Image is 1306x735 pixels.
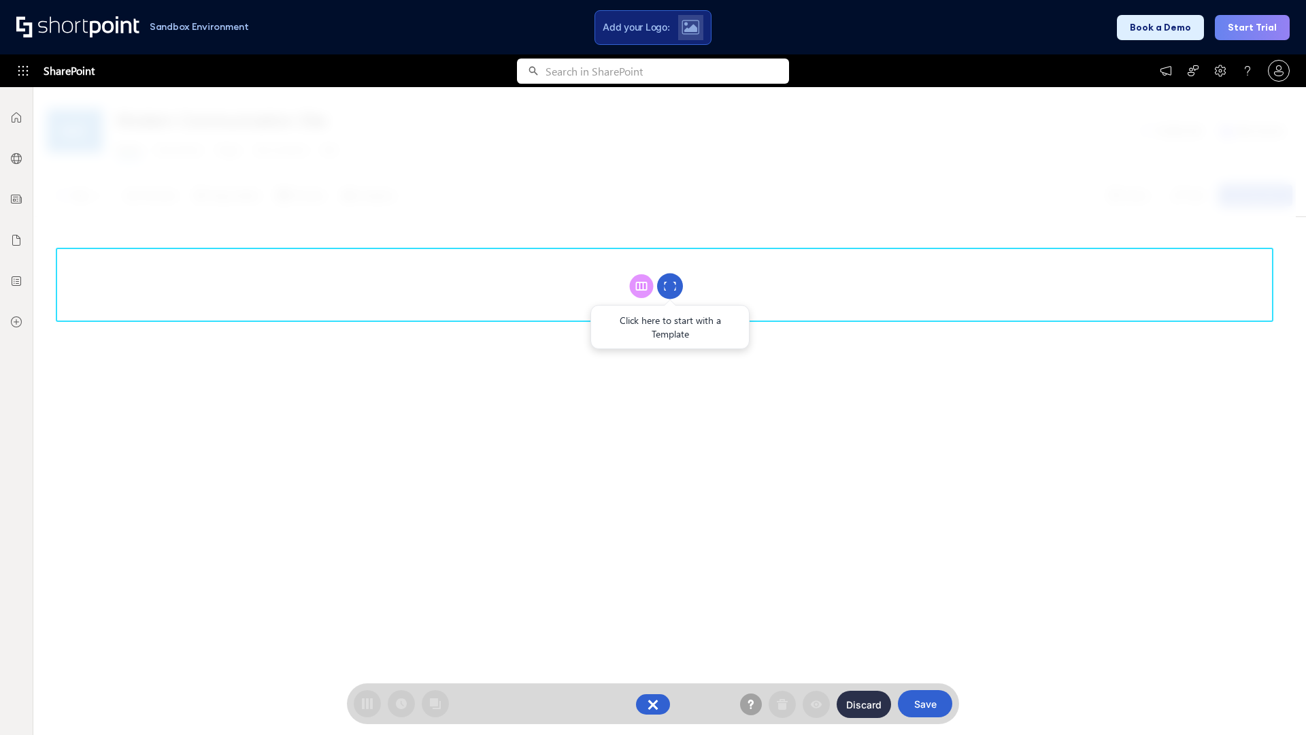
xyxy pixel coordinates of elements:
[603,21,669,33] span: Add your Logo:
[1061,577,1306,735] iframe: Chat Widget
[44,54,95,87] span: SharePoint
[1117,15,1204,40] button: Book a Demo
[150,23,249,31] h1: Sandbox Environment
[546,59,789,84] input: Search in SharePoint
[898,690,952,717] button: Save
[1215,15,1290,40] button: Start Trial
[837,691,891,718] button: Discard
[682,20,699,35] img: Upload logo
